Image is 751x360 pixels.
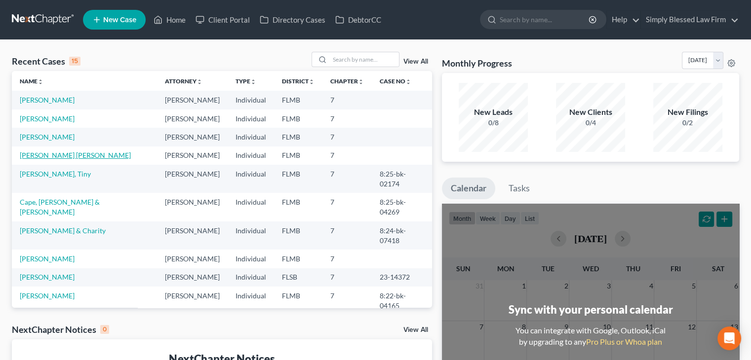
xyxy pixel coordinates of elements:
div: 0/8 [459,118,528,128]
a: Chapterunfold_more [330,77,364,85]
a: Case Nounfold_more [380,77,411,85]
td: FLMB [274,128,322,146]
a: DebtorCC [330,11,386,29]
i: unfold_more [405,79,411,85]
a: Tasks [500,178,539,199]
td: 8:22-bk-04165 [372,287,432,315]
td: 7 [322,109,372,128]
td: FLMB [274,287,322,315]
i: unfold_more [309,79,315,85]
td: [PERSON_NAME] [157,268,228,287]
td: 7 [322,91,372,109]
td: 8:24-bk-07418 [372,221,432,250]
a: Simply Blessed Law Firm [641,11,739,29]
td: [PERSON_NAME] [157,109,228,128]
td: [PERSON_NAME] [157,146,228,165]
i: unfold_more [197,79,202,85]
a: Districtunfold_more [282,77,315,85]
div: Open Intercom Messenger [717,326,741,350]
a: [PERSON_NAME] [20,96,75,104]
a: [PERSON_NAME] [PERSON_NAME] [20,151,131,159]
a: Typeunfold_more [236,77,256,85]
a: Home [149,11,191,29]
a: [PERSON_NAME], Tiny [20,170,91,178]
i: unfold_more [38,79,43,85]
i: unfold_more [358,79,364,85]
td: FLMB [274,193,322,221]
input: Search by name... [330,52,399,67]
td: FLMB [274,91,322,109]
td: Individual [228,91,274,109]
td: 8:25-bk-04269 [372,193,432,221]
a: Client Portal [191,11,255,29]
input: Search by name... [500,10,590,29]
td: FLMB [274,221,322,250]
div: 15 [69,57,80,66]
div: 0/2 [653,118,722,128]
td: Individual [228,287,274,315]
td: FLSB [274,268,322,287]
div: New Leads [459,107,528,118]
td: [PERSON_NAME] [157,287,228,315]
td: FLMB [274,250,322,268]
div: 0/4 [556,118,625,128]
a: View All [403,58,428,65]
td: Individual [228,128,274,146]
td: 7 [322,146,372,165]
div: Sync with your personal calendar [508,302,672,317]
td: 8:25-bk-02174 [372,165,432,193]
td: 7 [322,193,372,221]
a: Directory Cases [255,11,330,29]
td: 23-14372 [372,268,432,287]
div: New Clients [556,107,625,118]
td: 7 [322,287,372,315]
td: Individual [228,165,274,193]
td: 7 [322,221,372,250]
a: [PERSON_NAME] [20,273,75,281]
td: Individual [228,109,274,128]
td: 7 [322,268,372,287]
td: Individual [228,250,274,268]
td: FLMB [274,109,322,128]
td: 7 [322,250,372,268]
a: Pro Plus or Whoa plan [586,337,662,346]
td: 7 [322,128,372,146]
td: [PERSON_NAME] [157,193,228,221]
td: FLMB [274,165,322,193]
td: [PERSON_NAME] [157,128,228,146]
a: [PERSON_NAME] [20,254,75,263]
a: Calendar [442,178,495,199]
span: New Case [103,16,136,24]
div: New Filings [653,107,722,118]
i: unfold_more [250,79,256,85]
a: Cape, [PERSON_NAME] & [PERSON_NAME] [20,198,100,216]
a: [PERSON_NAME] & Charity [20,226,106,235]
td: [PERSON_NAME] [157,91,228,109]
a: Nameunfold_more [20,77,43,85]
td: [PERSON_NAME] [157,250,228,268]
td: 7 [322,165,372,193]
td: Individual [228,221,274,250]
div: You can integrate with Google, Outlook, iCal by upgrading to any [512,325,670,348]
div: 0 [100,325,109,334]
td: [PERSON_NAME] [157,221,228,250]
a: Help [607,11,640,29]
div: Recent Cases [12,55,80,67]
td: Individual [228,193,274,221]
h3: Monthly Progress [442,57,512,69]
td: Individual [228,146,274,165]
td: FLMB [274,146,322,165]
a: [PERSON_NAME] [20,133,75,141]
a: Attorneyunfold_more [165,77,202,85]
a: [PERSON_NAME] [20,291,75,300]
a: [PERSON_NAME] [20,114,75,123]
div: NextChapter Notices [12,324,109,335]
td: [PERSON_NAME] [157,165,228,193]
td: Individual [228,268,274,287]
a: View All [403,326,428,333]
